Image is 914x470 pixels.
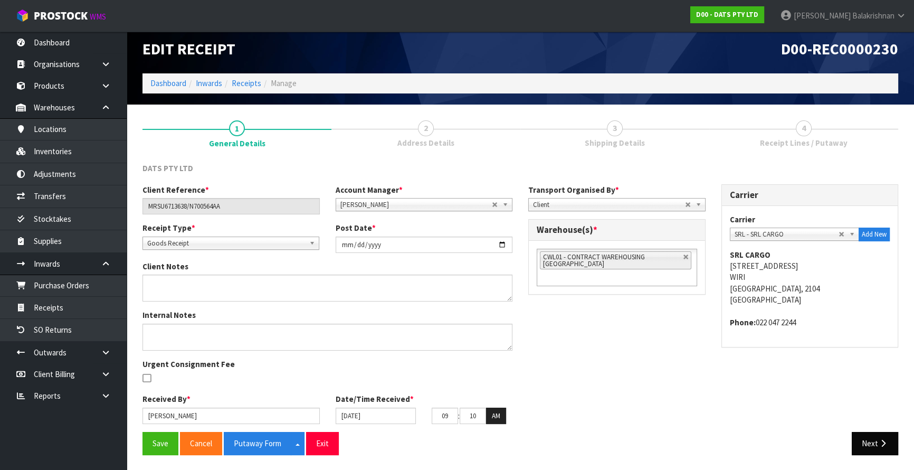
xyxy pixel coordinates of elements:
[432,408,458,424] input: HH
[306,432,339,455] button: Exit
[397,137,454,148] span: Address Details
[336,184,403,195] label: Account Manager
[796,120,812,136] span: 4
[142,222,195,233] label: Receipt Type
[142,393,191,405] label: Received By
[142,309,196,321] label: Internal Notes
[585,137,645,148] span: Shipping Details
[735,228,839,241] span: SRL - SRL CARGO
[150,78,186,88] a: Dashboard
[34,9,88,23] span: ProStock
[142,155,898,463] span: General Details
[196,78,222,88] a: Inwards
[232,78,261,88] a: Receipts
[533,199,685,211] span: Client
[224,432,291,455] button: Putaway Form
[16,9,29,22] img: cube-alt.png
[90,12,106,22] small: WMS
[690,6,764,23] a: D00 - DATS PTY LTD
[180,432,222,455] button: Cancel
[859,228,890,241] button: Add New
[730,214,755,225] label: Carrier
[340,199,492,211] span: [PERSON_NAME]
[852,11,894,21] span: Balakrishnan
[537,225,697,235] h3: Warehouse(s)
[852,432,898,455] button: Next
[696,10,758,19] strong: D00 - DATS PTY LTD
[730,317,890,328] address: 022 047 2244
[730,317,756,327] strong: phone
[730,249,890,306] address: [STREET_ADDRESS] WIRI [GEOGRAPHIC_DATA], 2104 [GEOGRAPHIC_DATA]
[142,261,188,272] label: Client Notes
[147,237,305,250] span: Goods Receipt
[336,222,376,233] label: Post Date
[486,408,506,425] button: AM
[142,359,235,370] label: Urgent Consignment Fee
[528,184,619,195] label: Transport Organised By
[209,138,265,149] span: General Details
[142,184,209,195] label: Client Reference
[730,190,890,200] h3: Carrier
[607,120,623,136] span: 3
[460,408,486,424] input: MM
[142,198,320,214] input: Client Reference
[418,120,434,136] span: 2
[229,120,245,136] span: 1
[142,39,235,59] span: Edit Receipt
[336,408,416,424] input: Date/Time received
[794,11,851,21] span: [PERSON_NAME]
[543,252,645,268] span: CWL01 - CONTRACT WAREHOUSING [GEOGRAPHIC_DATA]
[271,78,297,88] span: Manage
[760,137,848,148] span: Receipt Lines / Putaway
[336,393,414,405] label: Date/Time Received
[458,408,460,425] td: :
[781,39,898,59] span: D00-REC0000230
[142,432,178,455] button: Save
[142,163,193,173] span: DATS PTY LTD
[730,250,770,260] strong: SRL CARGO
